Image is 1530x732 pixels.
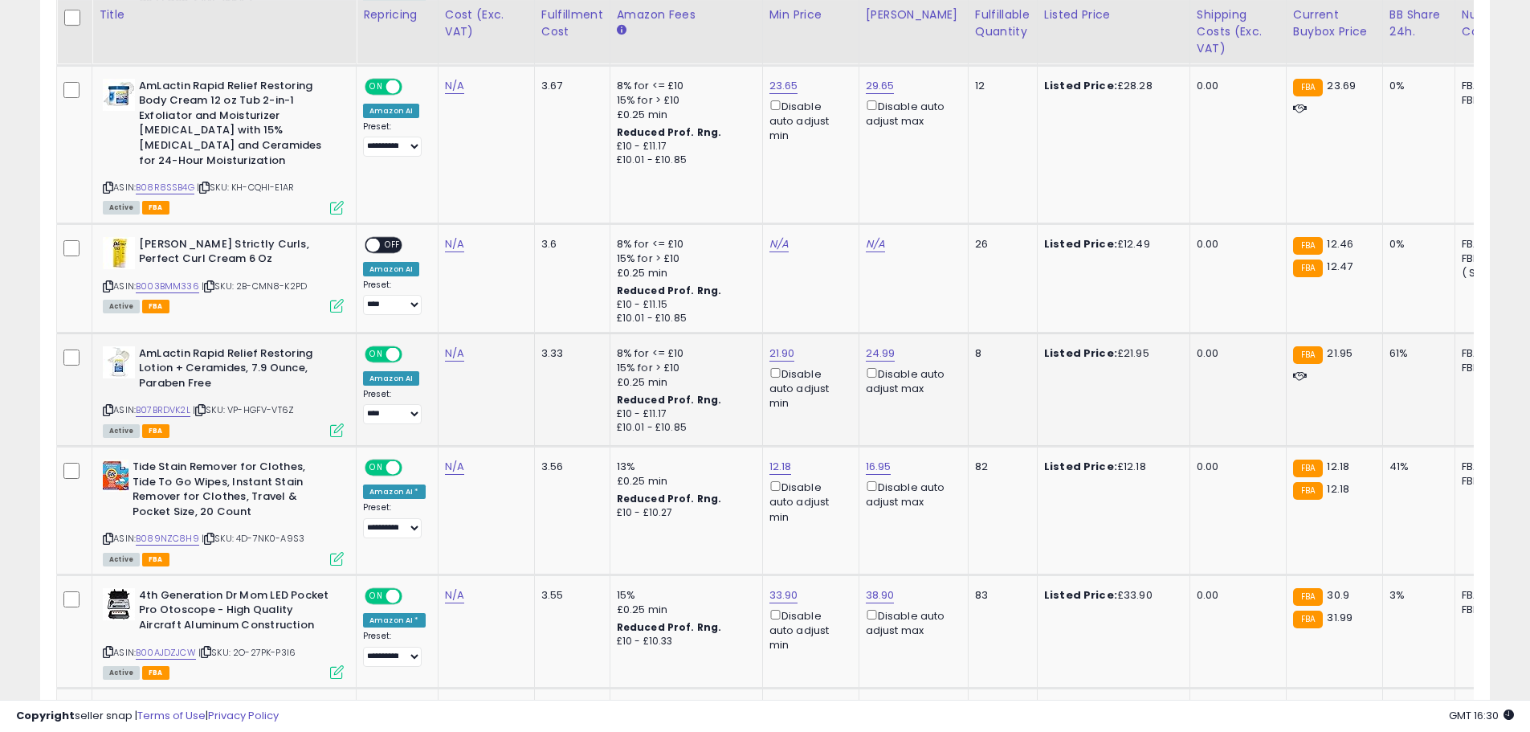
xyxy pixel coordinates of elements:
[103,346,135,378] img: 31ms51m4wJL._SL40_.jpg
[975,237,1025,251] div: 26
[866,607,956,638] div: Disable auto adjust max
[1293,346,1323,364] small: FBA
[975,6,1030,40] div: Fulfillable Quantity
[866,78,895,94] a: 29.65
[769,587,798,603] a: 33.90
[1044,587,1117,603] b: Listed Price:
[1389,237,1442,251] div: 0%
[1327,346,1353,361] span: 21.95
[1044,79,1177,93] div: £28.28
[769,607,847,653] div: Disable auto adjust min
[866,6,961,23] div: [PERSON_NAME]
[1462,460,1515,474] div: FBA: 8
[617,284,722,297] b: Reduced Prof. Rng.
[617,79,750,93] div: 8% for <= £10
[363,485,426,499] div: Amazon AI *
[1389,346,1442,361] div: 61%
[617,298,750,312] div: £10 - £11.15
[617,635,750,648] div: £10 - £10.33
[139,237,334,271] b: [PERSON_NAME] Strictly Curls, Perfect Curl Cream 6 Oz
[445,459,464,475] a: N/A
[136,532,199,546] a: B089NZC8H9
[617,266,750,280] div: £0.25 min
[366,461,386,475] span: ON
[1327,259,1353,274] span: 12.47
[617,492,722,505] b: Reduced Prof. Rng.
[541,79,598,93] div: 3.67
[16,709,279,724] div: seller snap | |
[142,201,169,215] span: FBA
[617,346,750,361] div: 8% for <= £10
[1327,236,1353,251] span: 12.46
[1044,236,1117,251] b: Listed Price:
[363,389,426,425] div: Preset:
[363,262,419,276] div: Amazon AI
[1044,78,1117,93] b: Listed Price:
[617,251,750,266] div: 15% for > £10
[363,121,426,157] div: Preset:
[866,587,895,603] a: 38.90
[541,588,598,603] div: 3.55
[1197,79,1274,93] div: 0.00
[103,237,344,312] div: ASIN:
[202,280,307,292] span: | SKU: 2B-CMN8-K2PD
[363,280,426,316] div: Preset:
[1462,603,1515,617] div: FBM: 1
[363,104,419,118] div: Amazon AI
[975,346,1025,361] div: 8
[1389,588,1442,603] div: 3%
[617,506,750,520] div: £10 - £10.27
[193,403,294,416] span: | SKU: VP-HGFV-VT6Z
[400,589,426,603] span: OFF
[363,631,426,667] div: Preset:
[1044,6,1183,23] div: Listed Price
[1462,346,1515,361] div: FBA: 4
[103,553,140,566] span: All listings currently available for purchase on Amazon
[103,79,135,111] img: 41tV5KWs7aL._SL40_.jpg
[1462,588,1515,603] div: FBA: 5
[139,346,334,395] b: AmLactin Rapid Relief Restoring Lotion + Ceramides, 7.9 Ounce, Paraben Free
[617,588,750,603] div: 15%
[103,588,344,677] div: ASIN:
[366,80,386,93] span: ON
[103,588,135,620] img: 41wA1skfUyL._SL40_.jpg
[400,347,426,361] span: OFF
[1197,460,1274,474] div: 0.00
[617,153,750,167] div: £10.01 - £10.85
[975,588,1025,603] div: 83
[445,236,464,252] a: N/A
[142,424,169,438] span: FBA
[136,646,196,660] a: B00AJDZJCW
[1044,237,1177,251] div: £12.49
[541,6,603,40] div: Fulfillment Cost
[363,6,431,23] div: Repricing
[1197,6,1279,57] div: Shipping Costs (Exc. VAT)
[866,346,896,362] a: 24.99
[202,532,304,545] span: | SKU: 4D-7NK0-A9S3
[1327,78,1356,93] span: 23.69
[769,365,847,411] div: Disable auto adjust min
[1462,251,1515,266] div: FBM: 8
[1293,611,1323,628] small: FBA
[103,460,344,564] div: ASIN:
[1327,587,1349,603] span: 30.9
[1462,474,1515,489] div: FBM: 0
[139,79,334,172] b: AmLactin Rapid Relief Restoring Body Cream 12 oz Tub 2-in-1 Exfoliator and Moisturizer [MEDICAL_D...
[617,393,722,407] b: Reduced Prof. Rng.
[366,347,386,361] span: ON
[769,236,789,252] a: N/A
[400,461,426,475] span: OFF
[1044,346,1117,361] b: Listed Price:
[617,125,722,139] b: Reduced Prof. Rng.
[769,97,847,144] div: Disable auto adjust min
[769,478,847,525] div: Disable auto adjust min
[445,587,464,603] a: N/A
[617,6,756,23] div: Amazon Fees
[617,93,750,108] div: 15% for > £10
[617,603,750,617] div: £0.25 min
[769,459,792,475] a: 12.18
[617,460,750,474] div: 13%
[769,78,798,94] a: 23.65
[1327,459,1349,474] span: 12.18
[198,646,296,659] span: | SKU: 2O-27PK-P3I6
